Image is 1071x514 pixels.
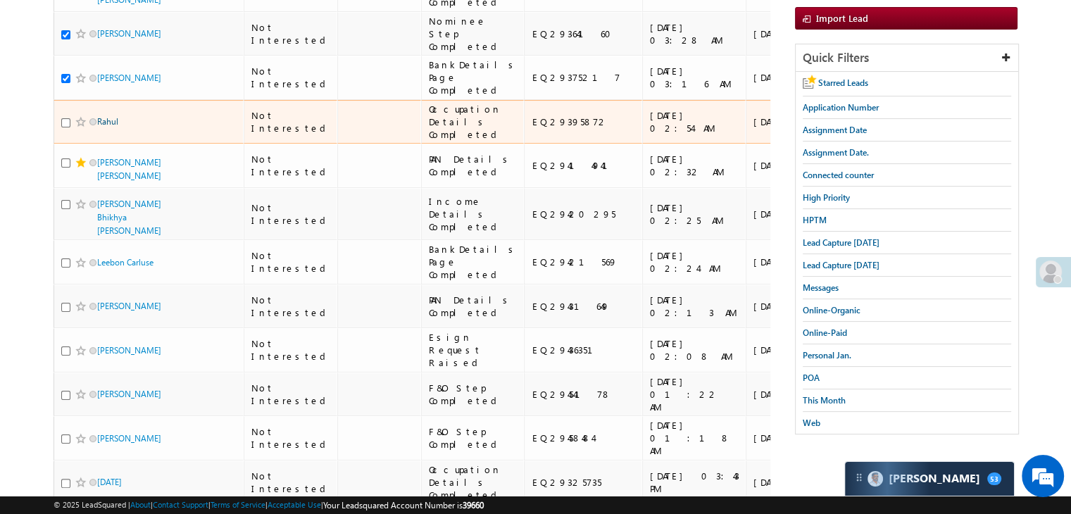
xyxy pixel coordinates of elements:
[753,476,819,489] div: [DATE]
[211,500,265,509] a: Terms of Service
[753,159,819,172] div: [DATE]
[97,116,118,127] a: Rahul
[532,388,636,401] div: EQ29454178
[192,404,256,423] em: Start Chat
[650,249,739,275] div: [DATE] 02:24 AM
[650,294,739,319] div: [DATE] 02:13 AM
[18,130,257,391] textarea: Type your message and hit 'Enter'
[803,327,847,338] span: Online-Paid
[803,125,867,135] span: Assignment Date
[251,21,331,46] div: Not Interested
[753,71,819,84] div: [DATE]
[532,27,636,40] div: EQ29364160
[54,499,484,512] span: © 2025 LeadSquared | | | | |
[803,147,869,158] span: Assignment Date.
[429,243,518,281] div: BankDetails Page Completed
[251,337,331,363] div: Not Interested
[803,350,851,361] span: Personal Jan.
[97,199,161,236] a: [PERSON_NAME] Bhikhya [PERSON_NAME]
[650,65,739,90] div: [DATE] 03:16 AM
[753,388,819,401] div: [DATE]
[650,337,739,363] div: [DATE] 02:08 AM
[532,159,636,172] div: EQ29414941
[153,500,208,509] a: Contact Support
[650,109,739,134] div: [DATE] 02:54 AM
[251,249,331,275] div: Not Interested
[803,260,879,270] span: Lead Capture [DATE]
[429,294,518,319] div: PAN Details Completed
[97,157,161,181] a: [PERSON_NAME] [PERSON_NAME]
[803,237,879,248] span: Lead Capture [DATE]
[753,27,819,40] div: [DATE]
[818,77,868,88] span: Starred Leads
[753,344,819,356] div: [DATE]
[97,28,161,39] a: [PERSON_NAME]
[803,372,820,383] span: POA
[97,345,161,356] a: [PERSON_NAME]
[251,382,331,407] div: Not Interested
[251,294,331,319] div: Not Interested
[803,170,874,180] span: Connected counter
[463,500,484,510] span: 39660
[97,73,161,83] a: [PERSON_NAME]
[97,301,161,311] a: [PERSON_NAME]
[251,470,331,495] div: Not Interested
[532,432,636,444] div: EQ29458484
[532,71,636,84] div: EQ29375217
[753,208,819,220] div: [DATE]
[251,109,331,134] div: Not Interested
[853,472,865,483] img: carter-drag
[251,425,331,451] div: Not Interested
[532,208,636,220] div: EQ29420295
[231,7,265,41] div: Minimize live chat window
[753,432,819,444] div: [DATE]
[251,153,331,178] div: Not Interested
[753,256,819,268] div: [DATE]
[753,115,819,128] div: [DATE]
[816,12,868,24] span: Import Lead
[796,44,1018,72] div: Quick Filters
[803,192,850,203] span: High Priority
[532,476,636,489] div: EQ29325735
[803,418,820,428] span: Web
[650,419,739,457] div: [DATE] 01:18 AM
[268,500,321,509] a: Acceptable Use
[429,195,518,233] div: Income Details Completed
[844,461,1015,496] div: carter-dragCarter[PERSON_NAME]53
[803,215,827,225] span: HPTM
[803,395,846,406] span: This Month
[429,153,518,178] div: PAN Details Completed
[532,344,636,356] div: EQ29436351
[429,331,518,369] div: Esign Request Raised
[429,103,518,141] div: Occupation Details Completed
[532,256,636,268] div: EQ29421569
[753,300,819,313] div: [DATE]
[429,382,518,407] div: F&O Step Completed
[97,257,154,268] a: Leebon Carluse
[429,425,518,451] div: F&O Step Completed
[97,433,161,444] a: [PERSON_NAME]
[650,470,739,495] div: [DATE] 03:43 PM
[987,472,1001,485] span: 53
[24,74,59,92] img: d_60004797649_company_0_60004797649
[97,389,161,399] a: [PERSON_NAME]
[803,102,879,113] span: Application Number
[803,305,860,315] span: Online-Organic
[532,115,636,128] div: EQ29395872
[130,500,151,509] a: About
[803,282,839,293] span: Messages
[650,375,739,413] div: [DATE] 01:22 AM
[323,500,484,510] span: Your Leadsquared Account Number is
[532,300,636,313] div: EQ29431649
[650,153,739,178] div: [DATE] 02:32 AM
[97,477,122,487] a: [DATE]
[429,463,518,501] div: Occupation Details Completed
[251,65,331,90] div: Not Interested
[429,58,518,96] div: BankDetails Page Completed
[650,21,739,46] div: [DATE] 03:28 AM
[650,201,739,227] div: [DATE] 02:25 AM
[73,74,237,92] div: Chat with us now
[429,15,518,53] div: Nominee Step Completed
[251,201,331,227] div: Not Interested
